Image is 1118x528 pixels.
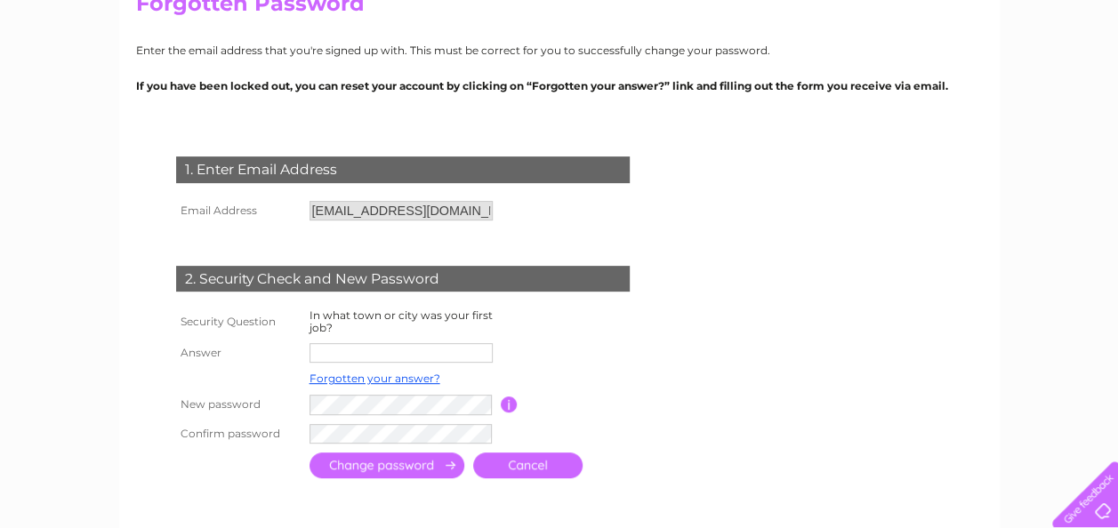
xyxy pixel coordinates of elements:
th: New password [172,390,305,420]
a: Blog [1027,76,1053,89]
a: Energy [913,76,953,89]
th: Email Address [172,196,305,225]
div: 1. Enter Email Address [176,156,630,183]
label: In what town or city was your first job? [310,308,493,334]
div: 2. Security Check and New Password [176,266,630,292]
div: Clear Business is a trading name of Verastar Limited (registered in [GEOGRAPHIC_DATA] No. 3667643... [140,10,980,86]
input: Information [501,396,518,412]
input: Submit [310,452,464,478]
th: Confirm password [172,420,305,449]
th: Answer [172,339,305,367]
a: Contact [1064,76,1107,89]
a: 0333 014 3131 [783,9,905,31]
a: Cancel [473,452,583,478]
a: Water [869,76,903,89]
img: logo.png [39,46,130,100]
a: Forgotten your answer? [310,372,440,385]
th: Security Question [172,305,305,339]
p: Enter the email address that you're signed up with. This must be correct for you to successfully ... [136,42,983,59]
a: Telecoms [963,76,1017,89]
p: If you have been locked out, you can reset your account by clicking on “Forgotten your answer?” l... [136,77,983,94]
